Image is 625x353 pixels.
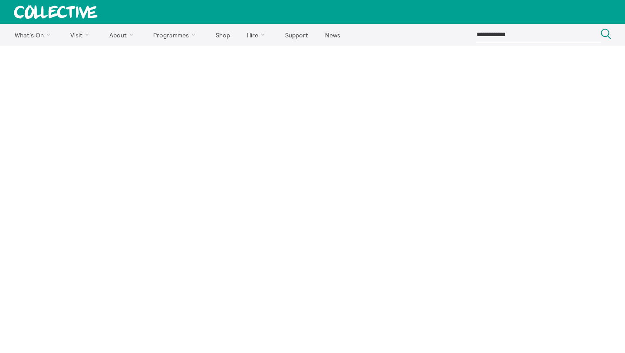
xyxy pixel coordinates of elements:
[317,24,348,46] a: News
[208,24,237,46] a: Shop
[146,24,207,46] a: Programmes
[102,24,144,46] a: About
[277,24,316,46] a: Support
[240,24,276,46] a: Hire
[63,24,100,46] a: Visit
[7,24,61,46] a: What's On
